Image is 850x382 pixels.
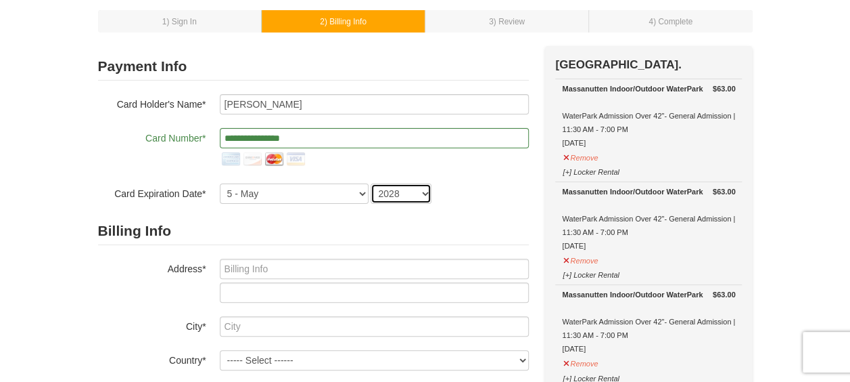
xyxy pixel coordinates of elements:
[562,82,735,95] div: Massanutten Indoor/Outdoor WaterPark
[166,17,196,26] span: ) Sign In
[648,17,692,26] small: 4
[220,148,241,170] img: amex.png
[98,94,206,111] label: Card Holder's Name*
[653,17,692,26] span: ) Complete
[562,185,735,253] div: WaterPark Admission Over 42"- General Admission | 11:30 AM - 7:00 PM [DATE]
[98,53,529,81] h2: Payment Info
[562,82,735,150] div: WaterPark Admission Over 42"- General Admission | 11:30 AM - 7:00 PM [DATE]
[98,217,529,245] h2: Billing Info
[241,148,263,170] img: discover.png
[220,259,529,279] input: Billing Info
[220,94,529,114] input: Card Holder Name
[562,162,619,179] button: [+] Locker Rental
[285,148,306,170] img: visa.png
[98,259,206,276] label: Address*
[162,17,197,26] small: 1
[713,82,736,95] strong: $63.00
[494,17,525,26] span: ) Review
[562,251,598,268] button: Remove
[98,128,206,145] label: Card Number*
[562,265,619,282] button: [+] Locker Rental
[325,17,367,26] span: ) Billing Info
[562,288,735,301] div: Massanutten Indoor/Outdoor WaterPark
[562,185,735,198] div: Massanutten Indoor/Outdoor WaterPark
[263,148,285,170] img: mastercard.png
[562,288,735,356] div: WaterPark Admission Over 42"- General Admission | 11:30 AM - 7:00 PM [DATE]
[562,148,598,165] button: Remove
[98,350,206,367] label: Country*
[713,185,736,198] strong: $63.00
[562,354,598,370] button: Remove
[489,17,525,26] small: 3
[98,316,206,333] label: City*
[98,184,206,200] label: Card Expiration Date*
[220,316,529,337] input: City
[555,58,681,71] strong: [GEOGRAPHIC_DATA].
[713,288,736,301] strong: $63.00
[320,17,367,26] small: 2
